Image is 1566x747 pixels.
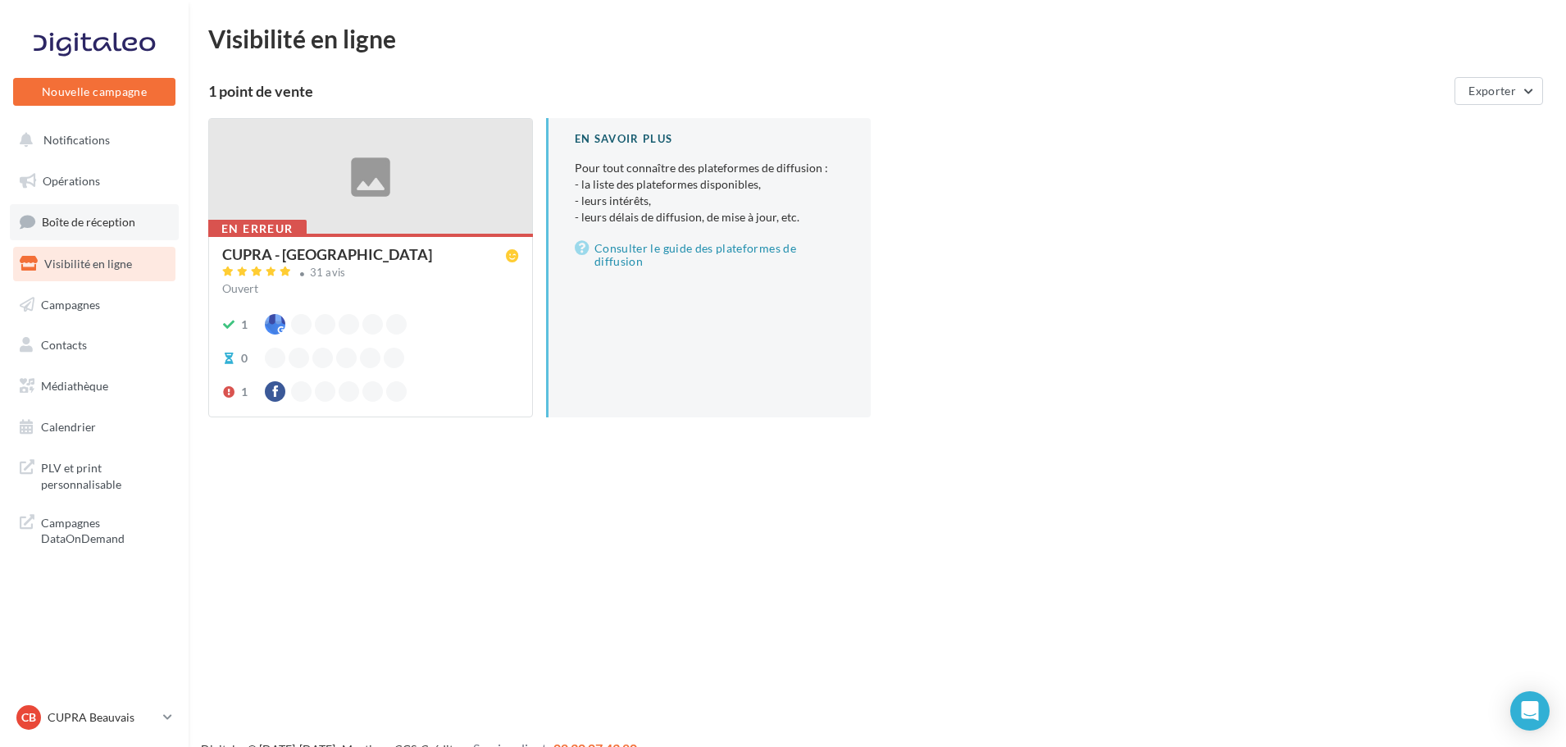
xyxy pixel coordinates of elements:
span: Calendrier [41,420,96,434]
a: Médiathèque [10,369,179,403]
div: 31 avis [310,267,346,278]
span: Exporter [1468,84,1516,98]
button: Nouvelle campagne [13,78,175,106]
a: Campagnes DataOnDemand [10,505,179,553]
li: - leurs intérêts, [575,193,844,209]
div: En savoir plus [575,131,844,147]
li: - la liste des plateformes disponibles, [575,176,844,193]
li: - leurs délais de diffusion, de mise à jour, etc. [575,209,844,225]
a: CB CUPRA Beauvais [13,702,175,733]
button: Exporter [1454,77,1543,105]
div: 1 point de vente [208,84,1448,98]
div: Visibilité en ligne [208,26,1546,51]
span: Médiathèque [41,379,108,393]
a: Calendrier [10,410,179,444]
span: Ouvert [222,281,258,295]
a: Visibilité en ligne [10,247,179,281]
p: Pour tout connaître des plateformes de diffusion : [575,160,844,225]
div: En erreur [208,220,307,238]
a: Contacts [10,328,179,362]
span: Campagnes DataOnDemand [41,512,169,547]
p: CUPRA Beauvais [48,709,157,726]
div: CUPRA - [GEOGRAPHIC_DATA] [222,247,432,262]
button: Notifications [10,123,172,157]
span: Campagnes [41,297,100,311]
span: Opérations [43,174,100,188]
span: Visibilité en ligne [44,257,132,271]
div: 0 [241,350,248,367]
a: Consulter le guide des plateformes de diffusion [575,239,844,271]
span: Notifications [43,133,110,147]
a: PLV et print personnalisable [10,450,179,499]
a: 31 avis [222,264,519,284]
div: Open Intercom Messenger [1510,691,1550,731]
a: Campagnes [10,288,179,322]
span: CB [21,709,36,726]
span: Boîte de réception [42,215,135,229]
div: 1 [241,384,248,400]
a: Boîte de réception [10,204,179,239]
span: Contacts [41,338,87,352]
a: Opérations [10,164,179,198]
span: PLV et print personnalisable [41,457,169,492]
div: 1 [241,317,248,333]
